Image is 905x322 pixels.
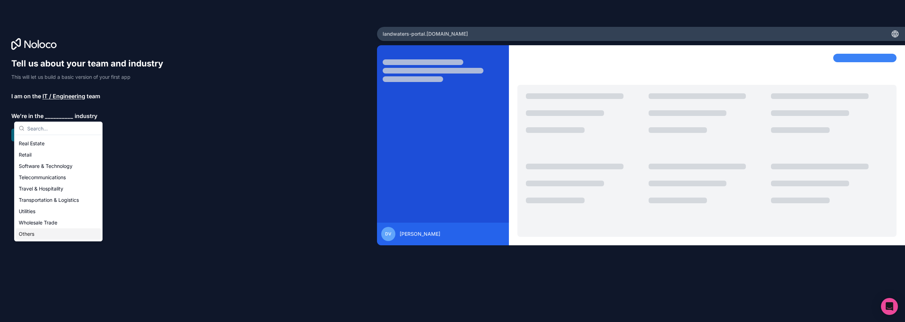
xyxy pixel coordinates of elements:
[400,230,440,238] span: [PERSON_NAME]
[42,92,85,100] span: IT / Engineering
[27,122,98,135] input: Search...
[16,183,101,194] div: Travel & Hospitality
[11,58,170,69] h1: Tell us about your team and industry
[881,298,898,315] div: Open Intercom Messenger
[383,30,468,37] span: landwaters-portal .[DOMAIN_NAME]
[11,92,41,100] span: I am on the
[16,194,101,206] div: Transportation & Logistics
[87,92,100,100] span: team
[16,149,101,160] div: Retail
[16,160,101,172] div: Software & Technology
[16,138,101,149] div: Real Estate
[16,172,101,183] div: Telecommunications
[16,206,101,217] div: Utilities
[45,112,73,120] span: __________
[385,231,391,237] span: DV
[75,112,97,120] span: industry
[14,135,102,241] div: Suggestions
[11,74,170,81] p: This will let us build a basic version of your first app
[16,228,101,240] div: Others
[16,217,101,228] div: Wholesale Trade
[11,112,43,120] span: We’re in the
